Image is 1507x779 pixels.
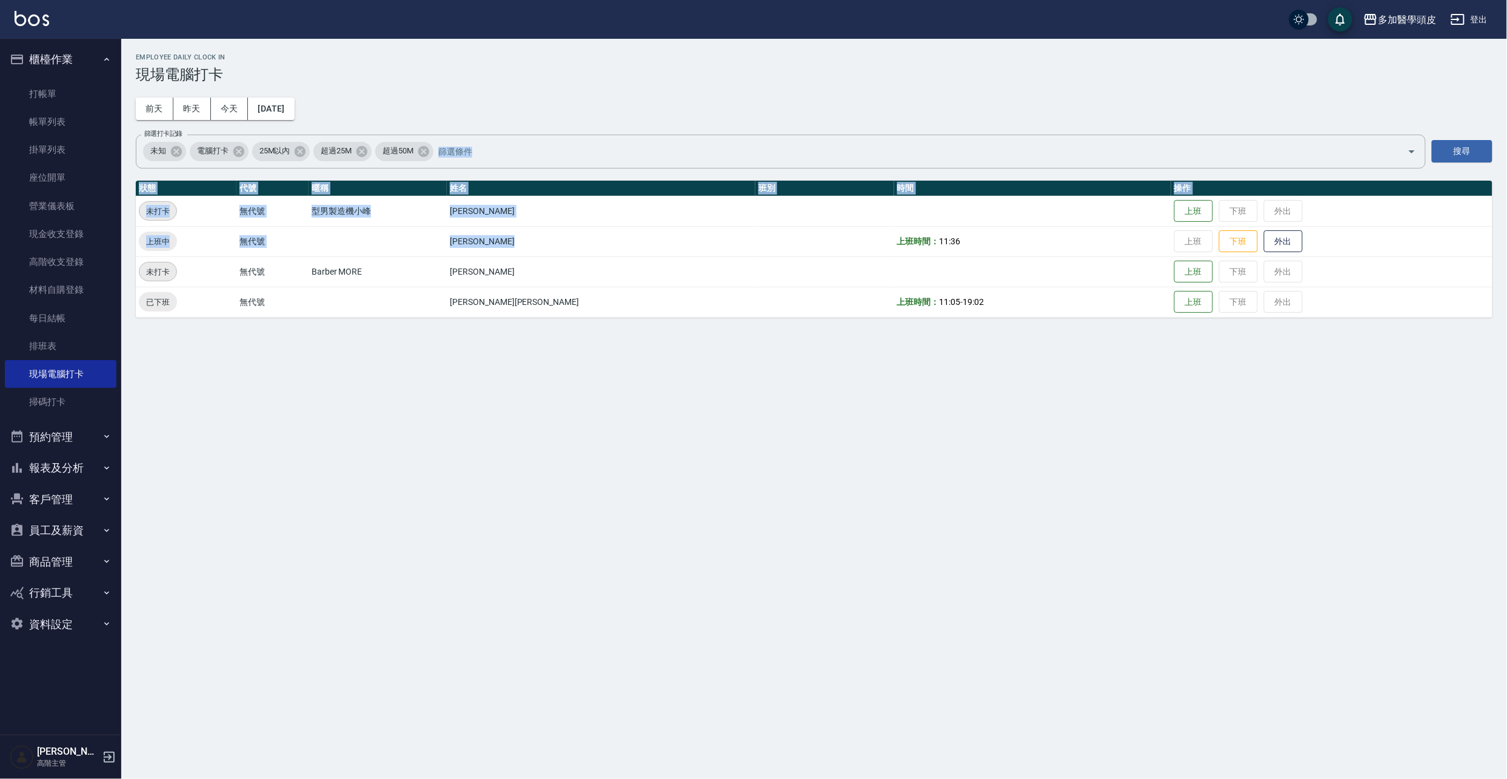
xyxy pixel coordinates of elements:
button: 客戶管理 [5,484,116,515]
p: 高階主管 [37,758,99,769]
span: 未知 [143,145,173,157]
h3: 現場電腦打卡 [136,66,1492,83]
button: 行銷工具 [5,577,116,609]
span: 電腦打卡 [190,145,236,157]
a: 座位開單 [5,164,116,192]
input: 篩選條件 [435,141,1386,162]
button: 外出 [1264,230,1303,253]
button: Open [1402,142,1422,161]
td: - [894,287,1171,317]
a: 現場電腦打卡 [5,360,116,388]
button: 報表及分析 [5,452,116,484]
button: 今天 [211,98,249,120]
button: 商品管理 [5,546,116,578]
a: 帳單列表 [5,108,116,136]
button: 預約管理 [5,421,116,453]
td: Barber MORE [309,256,447,287]
span: 超過25M [313,145,359,157]
button: 前天 [136,98,173,120]
div: 超過50M [375,142,433,161]
a: 材料自購登錄 [5,276,116,304]
button: 上班 [1174,261,1213,283]
a: 高階收支登錄 [5,248,116,276]
th: 姓名 [447,181,755,196]
b: 上班時間： [897,297,940,307]
a: 營業儀表板 [5,192,116,220]
button: 昨天 [173,98,211,120]
td: 無代號 [236,196,308,226]
a: 現金收支登錄 [5,220,116,248]
span: 11:36 [940,236,961,246]
h5: [PERSON_NAME] [37,746,99,758]
button: 登出 [1446,8,1492,31]
span: 19:02 [963,297,984,307]
td: 型男製造機小峰 [309,196,447,226]
div: 超過25M [313,142,372,161]
button: 下班 [1219,230,1258,253]
a: 打帳單 [5,80,116,108]
span: 25M以內 [252,145,298,157]
button: 上班 [1174,200,1213,222]
a: 每日結帳 [5,304,116,332]
th: 班別 [755,181,894,196]
td: 無代號 [236,256,308,287]
div: 未知 [143,142,186,161]
span: 超過50M [375,145,421,157]
span: 11:05 [940,297,961,307]
button: 多加醫學頭皮 [1358,7,1441,32]
button: 上班 [1174,291,1213,313]
b: 上班時間： [897,236,940,246]
div: 電腦打卡 [190,142,249,161]
th: 暱稱 [309,181,447,196]
h2: Employee Daily Clock In [136,53,1492,61]
span: 已下班 [139,296,177,309]
button: 櫃檯作業 [5,44,116,75]
a: 排班表 [5,332,116,360]
button: save [1328,7,1352,32]
button: [DATE] [248,98,294,120]
th: 操作 [1171,181,1492,196]
div: 25M以內 [252,142,310,161]
td: [PERSON_NAME] [447,256,755,287]
span: 未打卡 [139,205,176,218]
a: 掃碼打卡 [5,388,116,416]
label: 篩選打卡記錄 [144,129,182,138]
th: 狀態 [136,181,236,196]
th: 代號 [236,181,308,196]
button: 員工及薪資 [5,515,116,546]
img: Logo [15,11,49,26]
td: [PERSON_NAME][PERSON_NAME] [447,287,755,317]
td: [PERSON_NAME] [447,196,755,226]
div: 多加醫學頭皮 [1378,12,1436,27]
td: 無代號 [236,226,308,256]
a: 掛單列表 [5,136,116,164]
span: 上班中 [139,235,177,248]
td: [PERSON_NAME] [447,226,755,256]
button: 搜尋 [1432,140,1492,162]
span: 未打卡 [139,266,176,278]
button: 資料設定 [5,609,116,640]
td: 無代號 [236,287,308,317]
th: 時間 [894,181,1171,196]
img: Person [10,745,34,769]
